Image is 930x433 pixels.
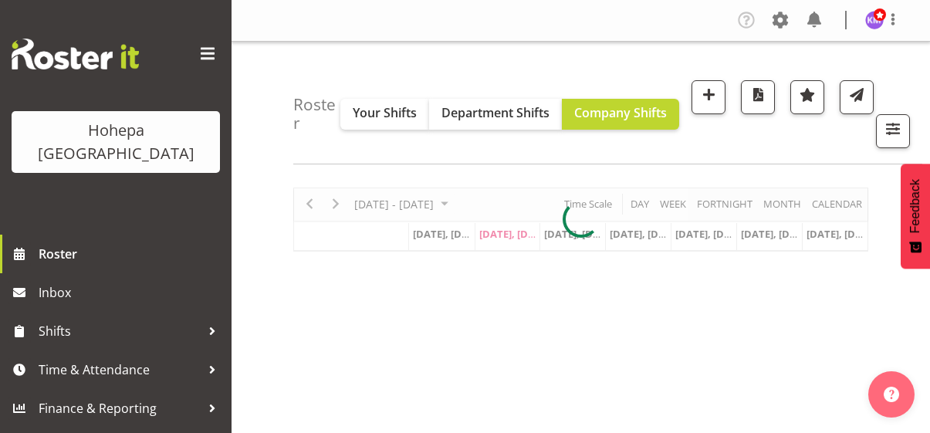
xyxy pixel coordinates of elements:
[876,114,910,148] button: Filter Shifts
[39,281,224,304] span: Inbox
[12,39,139,69] img: Rosterit website logo
[353,104,417,121] span: Your Shifts
[908,179,922,233] span: Feedback
[840,80,874,114] button: Send a list of all shifts for the selected filtered period to all rostered employees.
[27,119,205,165] div: Hohepa [GEOGRAPHIC_DATA]
[39,397,201,420] span: Finance & Reporting
[574,104,667,121] span: Company Shifts
[293,96,340,132] h4: Roster
[429,99,562,130] button: Department Shifts
[865,11,884,29] img: kelly-morgan6119.jpg
[340,99,429,130] button: Your Shifts
[692,80,725,114] button: Add a new shift
[562,99,679,130] button: Company Shifts
[901,164,930,269] button: Feedback - Show survey
[39,320,201,343] span: Shifts
[741,80,775,114] button: Download a PDF of the roster according to the set date range.
[884,387,899,402] img: help-xxl-2.png
[441,104,550,121] span: Department Shifts
[790,80,824,114] button: Highlight an important date within the roster.
[39,242,224,266] span: Roster
[39,358,201,381] span: Time & Attendance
